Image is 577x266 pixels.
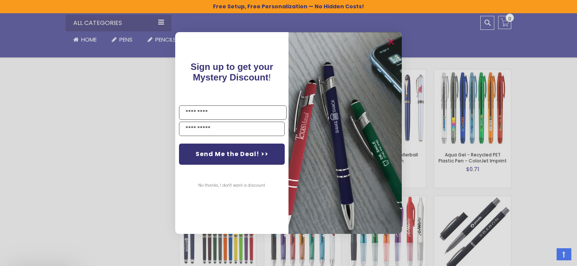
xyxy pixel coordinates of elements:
[194,176,270,195] button: No thanks, I don't want a discount.
[179,144,285,165] button: Send Me the Deal! >>
[191,62,273,82] span: Sign up to get your Mystery Discount
[191,62,273,82] span: !
[515,246,577,266] iframe: Google Customer Reviews
[288,32,402,234] img: pop-up-image
[385,36,397,48] button: Close dialog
